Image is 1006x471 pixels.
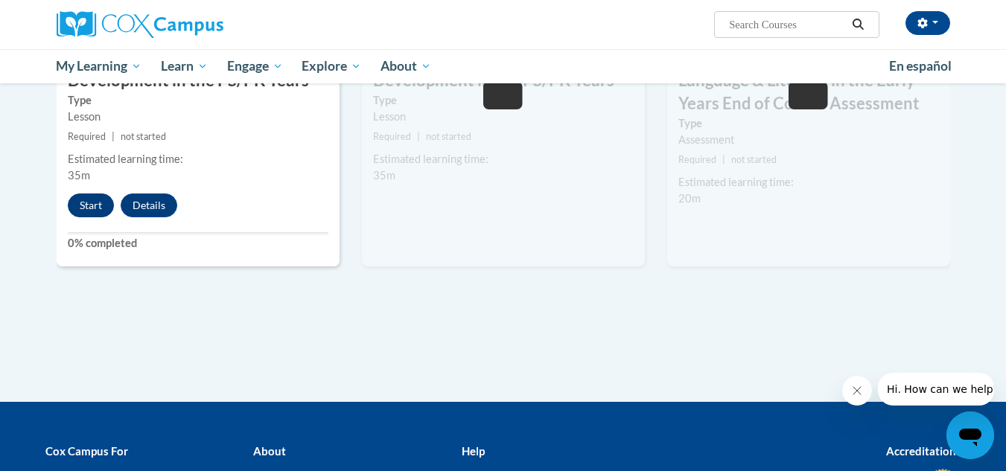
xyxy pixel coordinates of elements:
[68,131,106,142] span: Required
[731,154,777,165] span: not started
[161,57,208,75] span: Learn
[905,11,950,35] button: Account Settings
[878,373,994,406] iframe: Message from company
[57,11,340,38] a: Cox Campus
[426,131,471,142] span: not started
[68,235,328,251] label: 0% completed
[373,169,395,182] span: 35m
[373,131,411,142] span: Required
[56,57,141,75] span: My Learning
[842,376,872,406] iframe: Close message
[462,444,485,458] b: Help
[121,131,166,142] span: not started
[45,444,128,458] b: Cox Campus For
[373,151,634,167] div: Estimated learning time:
[847,16,869,33] button: Search
[9,10,121,22] span: Hi. How can we help?
[151,49,217,83] a: Learn
[373,109,634,125] div: Lesson
[68,193,114,217] button: Start
[678,174,939,190] div: Estimated learning time:
[112,131,115,142] span: |
[253,444,286,458] b: About
[678,115,939,132] label: Type
[68,109,328,125] div: Lesson
[34,49,972,83] div: Main menu
[728,16,847,33] input: Search Courses
[227,57,283,75] span: Engage
[417,131,420,142] span: |
[946,411,994,459] iframe: Button to launch messaging window
[373,92,634,109] label: Type
[47,49,152,83] a: My Learning
[57,11,223,38] img: Cox Campus
[889,58,952,74] span: En español
[678,132,939,148] div: Assessment
[886,444,961,458] b: Accreditations
[302,57,361,75] span: Explore
[678,192,701,205] span: 20m
[68,169,90,182] span: 35m
[879,51,961,82] a: En español
[381,57,431,75] span: About
[678,154,716,165] span: Required
[121,193,177,217] button: Details
[217,49,293,83] a: Engage
[722,154,725,165] span: |
[292,49,371,83] a: Explore
[68,151,328,167] div: Estimated learning time:
[371,49,441,83] a: About
[68,92,328,109] label: Type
